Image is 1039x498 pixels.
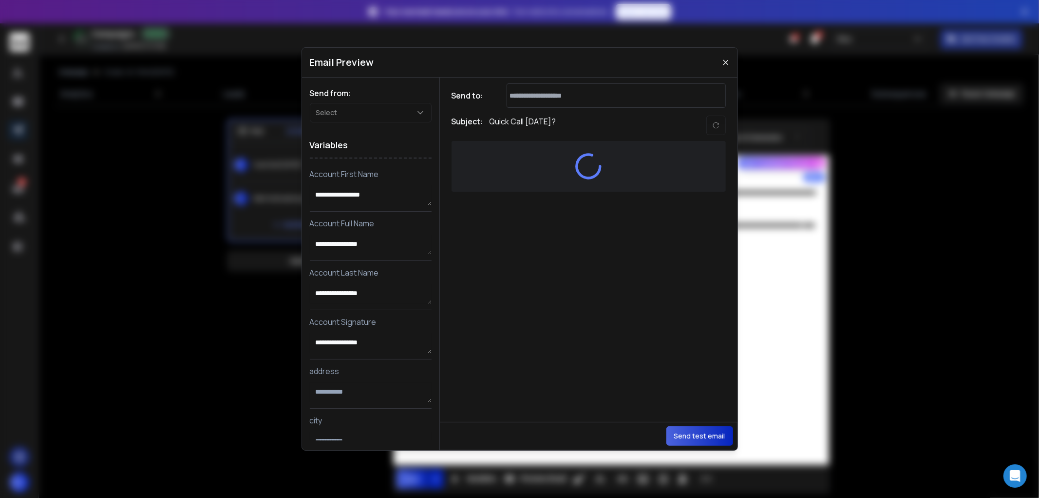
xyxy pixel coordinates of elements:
h1: Subject: [452,116,484,135]
p: Account Full Name [310,218,432,229]
h1: Send to: [452,90,491,101]
button: Send test email [666,426,733,446]
div: Open Intercom Messenger [1003,464,1027,488]
p: Account First Name [310,168,432,180]
h1: Send from: [310,87,432,99]
p: city [310,415,432,426]
p: Account Signature [310,316,432,328]
p: Quick Call [DATE]? [490,116,556,135]
p: Account Last Name [310,267,432,279]
h1: Variables [310,132,432,159]
h1: Email Preview [310,56,374,69]
p: address [310,365,432,377]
